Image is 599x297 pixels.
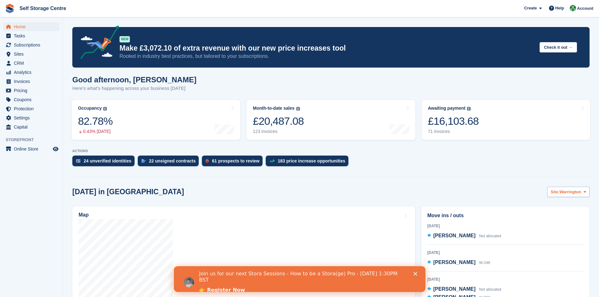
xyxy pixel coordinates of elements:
span: Account [577,5,593,12]
div: Occupancy [78,106,102,111]
a: menu [3,41,59,49]
a: menu [3,50,59,58]
div: Awaiting payment [428,106,466,111]
span: Capital [14,123,52,131]
div: £16,103.68 [428,115,479,128]
div: [DATE] [427,277,584,282]
img: Neil Taylor [570,5,576,11]
p: Make £3,072.10 of extra revenue with our new price increases tool [119,44,535,53]
h2: [DATE] in [GEOGRAPHIC_DATA] [72,188,184,196]
div: [DATE] [427,250,584,256]
a: Self Storage Centre [17,3,69,14]
div: 123 invoices [253,129,304,134]
a: Occupancy 82.78% 0.43% [DATE] [72,100,240,140]
span: Analytics [14,68,52,77]
span: Help [555,5,564,11]
span: Storefront [6,137,63,143]
a: 183 price increase opportunities [266,156,352,169]
a: Month-to-date sales £20,487.08 123 invoices [247,100,415,140]
a: menu [3,68,59,77]
img: icon-info-grey-7440780725fd019a000dd9b08b2336e03edf1995a4989e88bcd33f0948082b44.svg [103,107,107,111]
a: menu [3,77,59,86]
img: price-adjustments-announcement-icon-8257ccfd72463d97f412b2fc003d46551f7dbcb40ab6d574587a9cd5c0d94... [75,25,119,61]
div: NEW [119,36,130,42]
div: 0.43% [DATE] [78,129,113,134]
p: Here's what's happening across your business [DATE] [72,85,197,92]
a: Preview store [52,145,59,153]
a: menu [3,123,59,131]
span: Home [14,22,52,31]
span: Subscriptions [14,41,52,49]
h2: Move ins / outs [427,212,584,219]
div: £20,487.08 [253,115,304,128]
img: icon-info-grey-7440780725fd019a000dd9b08b2336e03edf1995a4989e88bcd33f0948082b44.svg [296,107,300,111]
span: Create [524,5,537,11]
img: price_increase_opportunities-93ffe204e8149a01c8c9dc8f82e8f89637d9d84a8eef4429ea346261dce0b2c0.svg [269,160,275,162]
a: 61 prospects to review [202,156,266,169]
button: Site: Warrington [547,187,590,197]
div: 22 unsigned contracts [149,158,196,163]
a: 👉 Register Now [25,21,71,28]
div: 71 invoices [428,129,479,134]
div: Month-to-date sales [253,106,294,111]
a: Awaiting payment £16,103.68 71 invoices [422,100,590,140]
a: menu [3,145,59,153]
a: [PERSON_NAME] Not allocated [427,285,501,294]
h1: Good afternoon, [PERSON_NAME] [72,75,197,84]
img: contract_signature_icon-13c848040528278c33f63329250d36e43548de30e8caae1d1a13099fd9432cc5.svg [141,159,146,163]
a: menu [3,86,59,95]
span: Sites [14,50,52,58]
span: Not allocated [479,287,501,292]
a: [PERSON_NAME] Not allocated [427,232,501,240]
span: CRM [14,59,52,68]
h2: Map [79,212,89,218]
span: Tasks [14,31,52,40]
img: prospect-51fa495bee0391a8d652442698ab0144808aea92771e9ea1ae160a38d050c398.svg [206,159,209,163]
div: 61 prospects to review [212,158,259,163]
img: verify_identity-adf6edd0f0f0b5bbfe63781bf79b02c33cf7c696d77639b501bdc392416b5a36.svg [76,159,80,163]
img: stora-icon-8386f47178a22dfd0bd8f6a31ec36ba5ce8667c1dd55bd0f319d3a0aa187defe.svg [5,4,14,13]
span: Site: [551,189,559,195]
span: Warrington [559,189,581,195]
span: Protection [14,104,52,113]
span: [PERSON_NAME] [433,233,475,238]
span: Invoices [14,77,52,86]
iframe: Intercom live chat banner [174,266,425,292]
span: Coupons [14,95,52,104]
a: menu [3,31,59,40]
div: Close [240,6,246,9]
button: Check it out → [540,42,577,52]
a: menu [3,113,59,122]
span: Online Store [14,145,52,153]
img: icon-info-grey-7440780725fd019a000dd9b08b2336e03edf1995a4989e88bcd33f0948082b44.svg [467,107,471,111]
p: Rooted in industry best practices, but tailored to your subscriptions. [119,53,535,60]
p: ACTIONS [72,149,590,153]
span: W-246 [479,261,490,265]
div: 183 price increase opportunities [278,158,345,163]
a: menu [3,104,59,113]
span: Not allocated [479,234,501,238]
span: Settings [14,113,52,122]
div: [DATE] [427,223,584,229]
a: menu [3,22,59,31]
span: [PERSON_NAME] [433,286,475,292]
span: Pricing [14,86,52,95]
a: 24 unverified identities [72,156,138,169]
span: [PERSON_NAME] [433,260,475,265]
a: [PERSON_NAME] W-246 [427,259,490,267]
a: 22 unsigned contracts [138,156,202,169]
a: menu [3,59,59,68]
a: menu [3,95,59,104]
div: 24 unverified identities [84,158,131,163]
div: 82.78% [78,115,113,128]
